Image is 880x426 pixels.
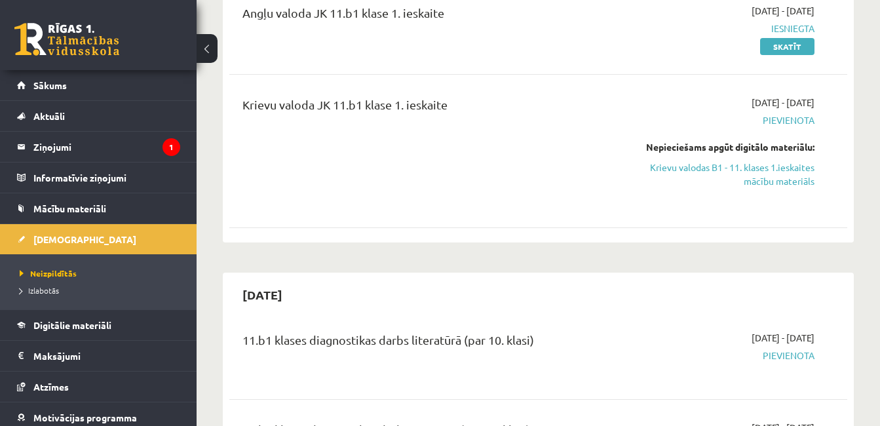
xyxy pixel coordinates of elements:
[33,163,180,193] legend: Informatīvie ziņojumi
[637,113,814,127] span: Pievienota
[17,372,180,402] a: Atzīmes
[14,23,119,56] a: Rīgas 1. Tālmācības vidusskola
[752,96,814,109] span: [DATE] - [DATE]
[17,193,180,223] a: Mācību materiāli
[17,341,180,371] a: Maksājumi
[20,284,183,296] a: Izlabotās
[229,279,296,310] h2: [DATE]
[33,203,106,214] span: Mācību materiāli
[17,101,180,131] a: Aktuāli
[20,285,59,296] span: Izlabotās
[242,4,617,28] div: Angļu valoda JK 11.b1 klase 1. ieskaite
[752,331,814,345] span: [DATE] - [DATE]
[20,268,77,279] span: Neizpildītās
[163,138,180,156] i: 1
[17,70,180,100] a: Sākums
[33,79,67,91] span: Sākums
[20,267,183,279] a: Neizpildītās
[17,310,180,340] a: Digitālie materiāli
[33,110,65,122] span: Aktuāli
[33,132,180,162] legend: Ziņojumi
[242,96,617,120] div: Krievu valoda JK 11.b1 klase 1. ieskaite
[33,412,137,423] span: Motivācijas programma
[637,349,814,362] span: Pievienota
[760,38,814,55] a: Skatīt
[33,381,69,393] span: Atzīmes
[637,161,814,188] a: Krievu valodas B1 - 11. klases 1.ieskaites mācību materiāls
[33,319,111,331] span: Digitālie materiāli
[242,331,617,355] div: 11.b1 klases diagnostikas darbs literatūrā (par 10. klasi)
[17,224,180,254] a: [DEMOGRAPHIC_DATA]
[33,233,136,245] span: [DEMOGRAPHIC_DATA]
[33,341,180,371] legend: Maksājumi
[637,140,814,154] div: Nepieciešams apgūt digitālo materiālu:
[752,4,814,18] span: [DATE] - [DATE]
[17,163,180,193] a: Informatīvie ziņojumi
[17,132,180,162] a: Ziņojumi1
[637,22,814,35] span: Iesniegta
